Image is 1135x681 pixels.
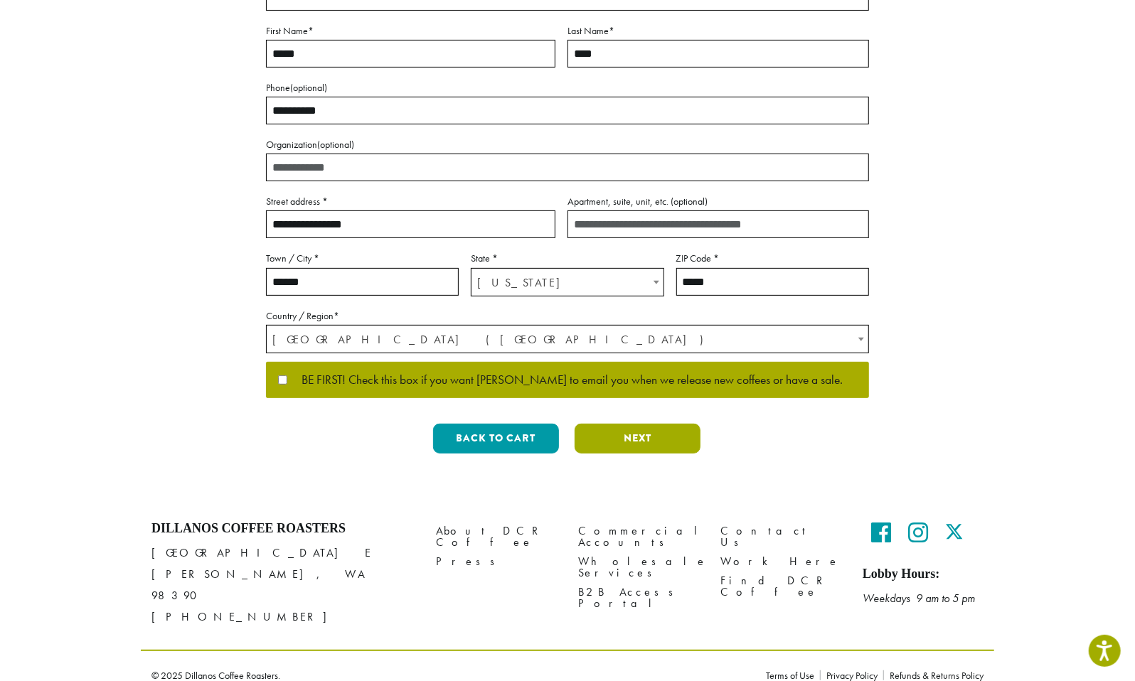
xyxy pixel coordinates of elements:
span: United States (US) [267,326,868,353]
p: © 2025 Dillanos Coffee Roasters. [151,670,745,680]
label: First Name [266,22,555,40]
label: State [471,250,664,267]
a: About DCR Coffee [436,521,557,552]
button: Back to cart [433,424,559,454]
a: Wholesale Services [578,552,699,583]
span: (optional) [317,138,354,151]
p: [GEOGRAPHIC_DATA] E [PERSON_NAME], WA 98390 [PHONE_NUMBER] [151,542,415,628]
label: Apartment, suite, unit, etc. [567,193,869,210]
a: Press [436,552,557,572]
a: Work Here [720,552,841,572]
label: Street address [266,193,555,210]
a: Terms of Use [766,670,820,680]
input: BE FIRST! Check this box if you want [PERSON_NAME] to email you when we release new coffees or ha... [278,375,287,385]
span: Country / Region [266,325,869,353]
a: Refunds & Returns Policy [883,670,984,680]
a: Commercial Accounts [578,521,699,552]
span: Oregon [471,269,663,296]
h4: Dillanos Coffee Roasters [151,521,415,537]
span: (optional) [671,195,708,208]
em: Weekdays 9 am to 5 pm [863,591,975,606]
label: ZIP Code [676,250,869,267]
a: Privacy Policy [820,670,883,680]
span: (optional) [290,81,327,94]
h5: Lobby Hours: [863,567,984,582]
span: BE FIRST! Check this box if you want [PERSON_NAME] to email you when we release new coffees or ha... [287,374,843,387]
label: Last Name [567,22,869,40]
a: B2B Access Portal [578,583,699,613]
a: Find DCR Coffee [720,572,841,602]
label: Town / City [266,250,459,267]
label: Organization [266,136,869,154]
span: State [471,268,664,296]
button: Next [575,424,700,454]
a: Contact Us [720,521,841,552]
